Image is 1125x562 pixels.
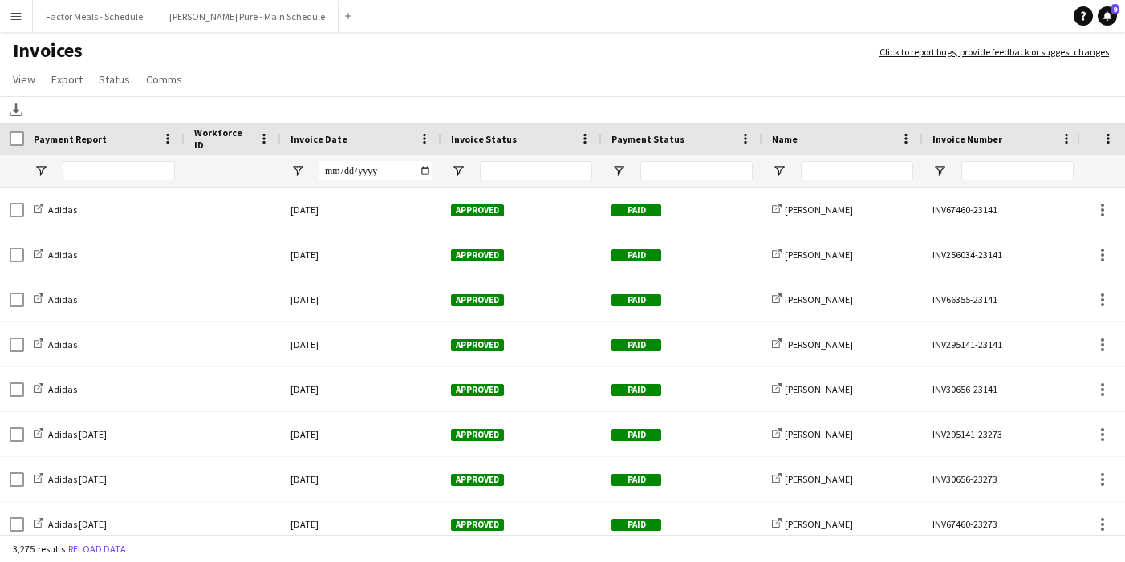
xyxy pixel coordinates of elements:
[281,502,441,546] div: [DATE]
[34,338,77,350] a: Adidas
[281,412,441,456] div: [DATE]
[6,100,26,119] app-action-btn: Download
[48,428,107,440] span: Adidas [DATE]
[611,339,661,351] span: Paid
[34,164,48,178] button: Open Filter Menu
[48,518,107,530] span: Adidas [DATE]
[13,72,35,87] span: View
[772,133,798,145] span: Name
[923,188,1083,232] div: INV67460-23141
[1111,4,1119,14] span: 9
[451,384,504,396] span: Approved
[451,474,504,486] span: Approved
[785,473,853,485] span: [PERSON_NAME]
[48,473,107,485] span: Adidas [DATE]
[923,277,1083,321] div: INV66355-23141
[281,367,441,411] div: [DATE]
[281,188,441,232] div: [DATE]
[34,518,107,530] a: Adidas [DATE]
[611,133,684,145] span: Payment Status
[611,384,661,396] span: Paid
[451,519,504,531] span: Approved
[879,45,1109,59] a: Click to report bugs, provide feedback or suggest changes
[194,127,252,151] span: Workforce ID
[772,164,786,178] button: Open Filter Menu
[801,161,913,180] input: Name Filter Input
[48,338,77,350] span: Adidas
[281,457,441,501] div: [DATE]
[451,164,465,178] button: Open Filter Menu
[785,249,853,261] span: [PERSON_NAME]
[45,69,89,90] a: Export
[785,428,853,440] span: [PERSON_NAME]
[923,232,1083,277] div: INV256034-23141
[611,204,661,216] span: Paid
[6,69,42,90] a: View
[451,133,517,145] span: Invoice Status
[48,249,77,261] span: Adidas
[923,322,1083,366] div: INV295141-23141
[923,412,1083,456] div: INV295141-23273
[281,322,441,366] div: [DATE]
[785,383,853,395] span: [PERSON_NAME]
[611,294,661,306] span: Paid
[785,518,853,530] span: [PERSON_NAME]
[611,429,661,441] span: Paid
[48,204,77,216] span: Adidas
[34,249,77,261] a: Adidas
[923,367,1083,411] div: INV30656-23141
[961,161,1074,180] input: Invoice Number Filter Input
[156,1,339,32] button: [PERSON_NAME] Pure - Main Schedule
[932,164,947,178] button: Open Filter Menu
[63,161,175,180] input: Payment Report Filter Input
[611,474,661,486] span: Paid
[1098,6,1117,26] a: 9
[785,204,853,216] span: [PERSON_NAME]
[48,293,77,305] span: Adidas
[785,338,853,350] span: [PERSON_NAME]
[611,164,626,178] button: Open Filter Menu
[451,294,504,306] span: Approved
[65,540,129,558] button: Reload data
[319,161,432,180] input: Invoice Date Filter Input
[932,133,1002,145] span: Invoice Number
[48,383,77,395] span: Adidas
[92,69,136,90] a: Status
[451,339,504,351] span: Approved
[923,457,1083,501] div: INV30656-23273
[451,429,504,441] span: Approved
[611,249,661,261] span: Paid
[451,249,504,261] span: Approved
[51,72,83,87] span: Export
[140,69,189,90] a: Comms
[290,133,347,145] span: Invoice Date
[34,428,107,440] a: Adidas [DATE]
[33,1,156,32] button: Factor Meals - Schedule
[281,232,441,277] div: [DATE]
[34,383,77,395] a: Adidas
[451,204,504,216] span: Approved
[785,293,853,305] span: [PERSON_NAME]
[146,72,182,87] span: Comms
[290,164,305,178] button: Open Filter Menu
[281,277,441,321] div: [DATE]
[480,161,592,180] input: Invoice Status Filter Input
[34,473,107,485] a: Adidas [DATE]
[611,519,661,531] span: Paid
[99,72,130,87] span: Status
[923,502,1083,546] div: INV67460-23273
[34,204,77,216] a: Adidas
[34,293,77,305] a: Adidas
[34,133,107,145] span: Payment Report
